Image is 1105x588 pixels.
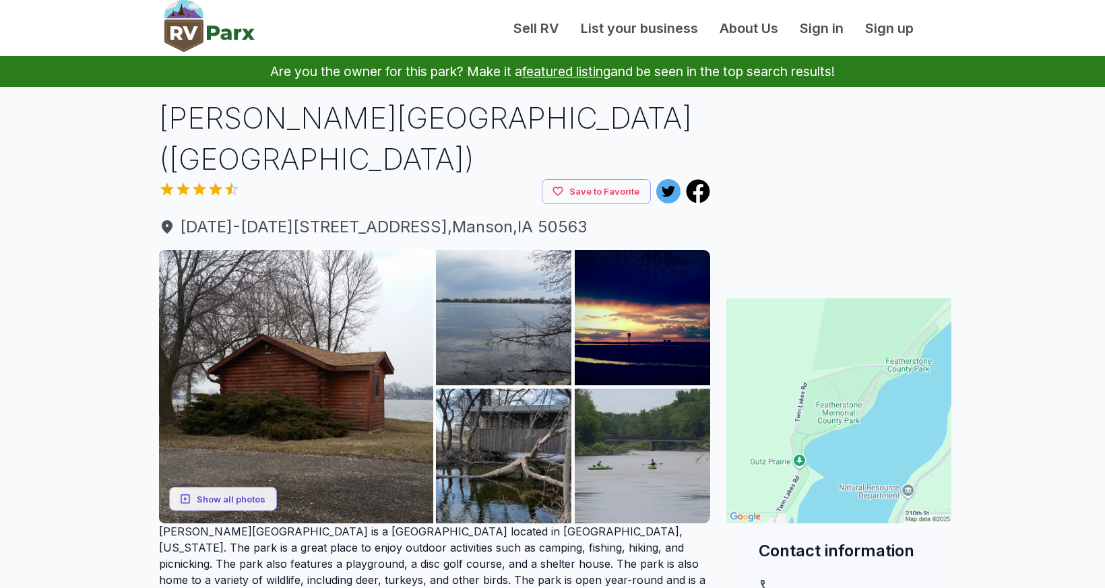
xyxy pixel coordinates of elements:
img: AAcXr8rHjLRMSb6z0iKD4twBTO7eCT6ldQhPc9GCOxauba_KVib9JGFjd3_-0rhitYdsoyCUL1Hug8lQ-0zLxeCZBh79w55i_... [436,389,571,524]
span: [DATE]-[DATE][STREET_ADDRESS] , Manson , IA 50563 [159,215,710,239]
h1: [PERSON_NAME][GEOGRAPHIC_DATA] ([GEOGRAPHIC_DATA]) [159,98,710,179]
a: [DATE]-[DATE][STREET_ADDRESS],Manson,IA 50563 [159,215,710,239]
button: Save to Favorite [542,179,651,204]
p: Are you the owner for this park? Make it a and be seen in the top search results! [16,56,1089,87]
a: Sell RV [503,18,570,38]
img: Map for Featherstone Memorial Park (Calhoun County Park) [726,298,951,523]
a: featured listing [522,63,610,79]
img: AAcXr8qzOXzQE_zqsMxBAz_glVN4kq__bU-D2Mk7PXYL59RpnwuP-_LSFKm1qMRVpAba2MjuALZjQ_PCmXXHHPPzMqCAL-byD... [436,250,571,385]
img: AAcXr8r_MBMCkezhhRGSIyjglgzCxXtfxLXxbXt1hDtN8P-lL7WNmaRSHOv1rryefD-6SO6ceaC3wmNW_ZeIk0yP5yMf5YY3t... [575,250,710,385]
button: Show all photos [169,486,277,511]
h2: Contact information [759,540,919,562]
iframe: Advertisement [726,98,951,266]
a: Sign in [789,18,854,38]
a: About Us [709,18,789,38]
a: Sign up [854,18,924,38]
img: AAcXr8reT8EEt_JPls6DIsXpgBUhUp4mlAWyy6sovSCSX-m3yFmn4jl48Tf-kd6jjCfP9HiUBqI4B_xi07d2YCSGMpidSD28V... [159,250,433,524]
img: AAcXr8o4hDcdMYi538yRB1UMrAnJqmUocO0R5oh77-25zUh-HSSc7GPURpnytT4soT9en7kYBGeS57nQM-jSn3q-8XNpNWQem... [575,389,710,524]
a: List your business [570,18,709,38]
